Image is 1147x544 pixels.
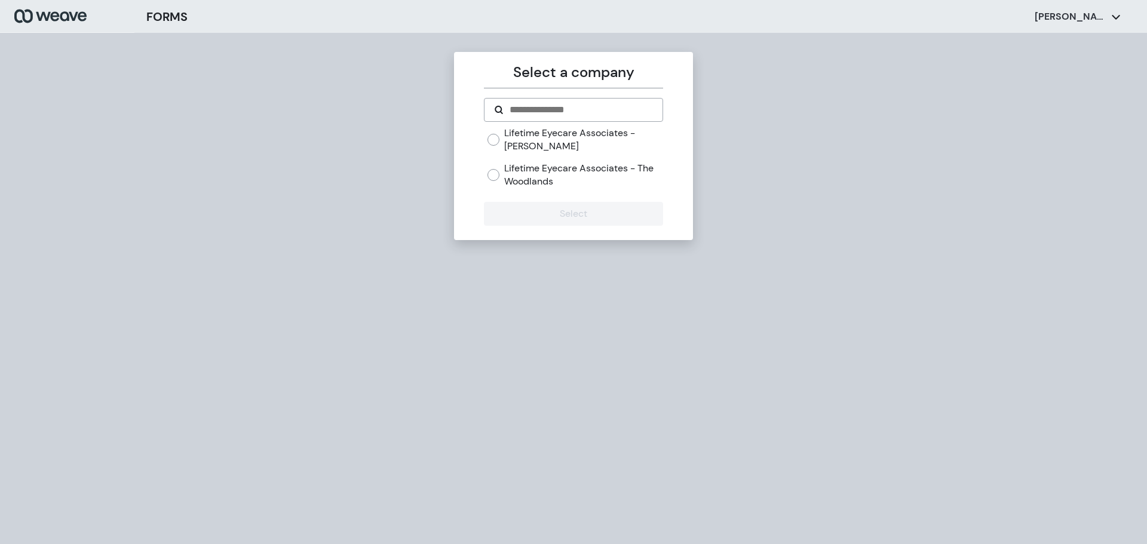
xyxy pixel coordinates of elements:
input: Search [508,103,652,117]
label: Lifetime Eyecare Associates - [PERSON_NAME] [504,127,663,152]
label: Lifetime Eyecare Associates - The Woodlands [504,162,663,188]
p: [PERSON_NAME] [1035,10,1106,23]
button: Select [484,202,663,226]
p: Select a company [484,62,663,83]
h3: FORMS [146,8,188,26]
